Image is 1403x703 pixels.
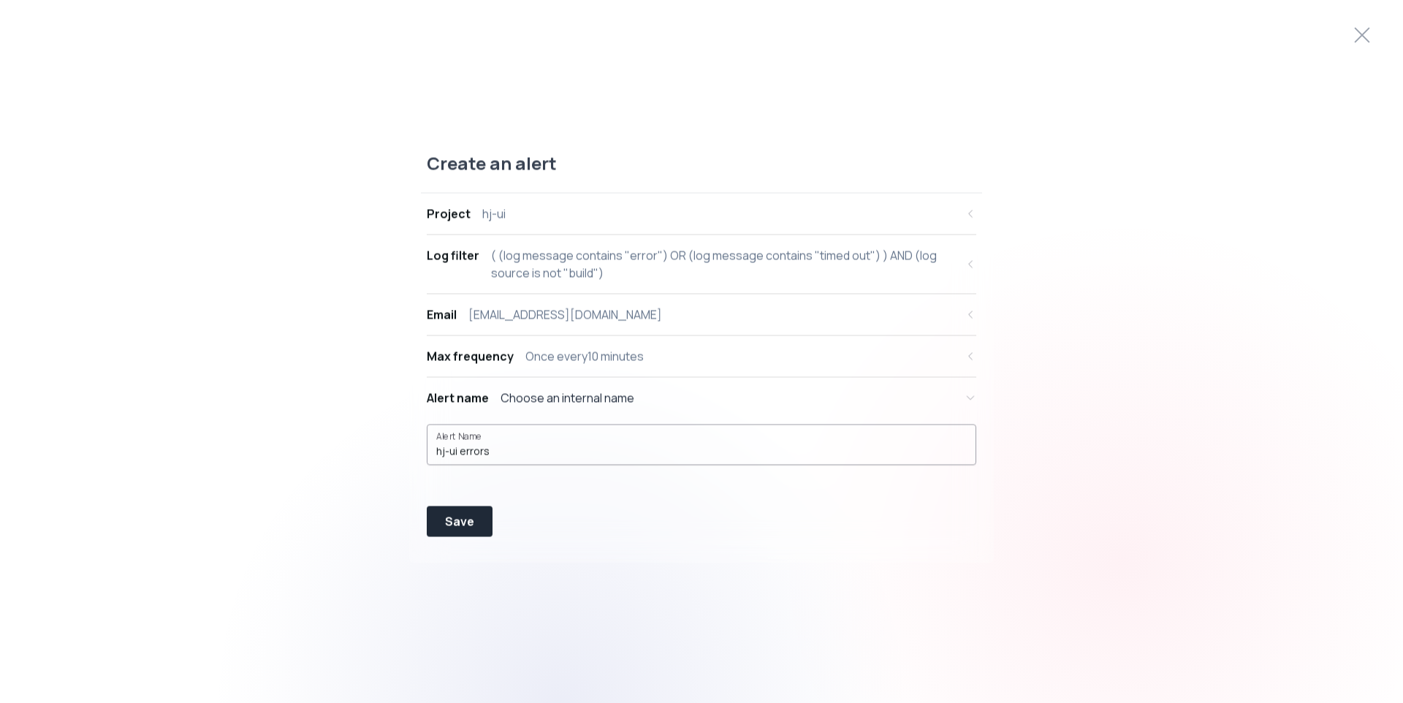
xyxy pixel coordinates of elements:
[427,348,514,365] div: Max frequency
[491,247,956,282] div: ( (log message contains "error") OR (log message contains "timed out") ) AND (log source is not "...
[427,205,471,223] div: Project
[427,247,479,265] div: Log filter
[421,152,982,194] div: Create an alert
[427,235,976,294] button: Log filter( (log message contains "error") OR (log message contains "timed out") ) AND (log sourc...
[427,378,976,419] button: Alert nameChoose an internal name
[427,389,489,407] div: Alert name
[436,444,967,459] input: Alert Name
[468,306,662,324] div: [EMAIL_ADDRESS][DOMAIN_NAME]
[427,506,493,537] button: Save
[427,294,976,335] button: Email[EMAIL_ADDRESS][DOMAIN_NAME]
[427,306,457,324] div: Email
[427,194,976,235] button: Projecthj-ui
[445,513,474,531] div: Save
[482,205,506,223] div: hj-ui
[525,348,644,365] div: Once every 10 minutes
[427,336,976,377] button: Max frequencyOnce every10 minutes
[427,419,976,501] div: Alert nameChoose an internal name
[436,430,487,443] label: Alert Name
[501,389,634,407] div: Choose an internal name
